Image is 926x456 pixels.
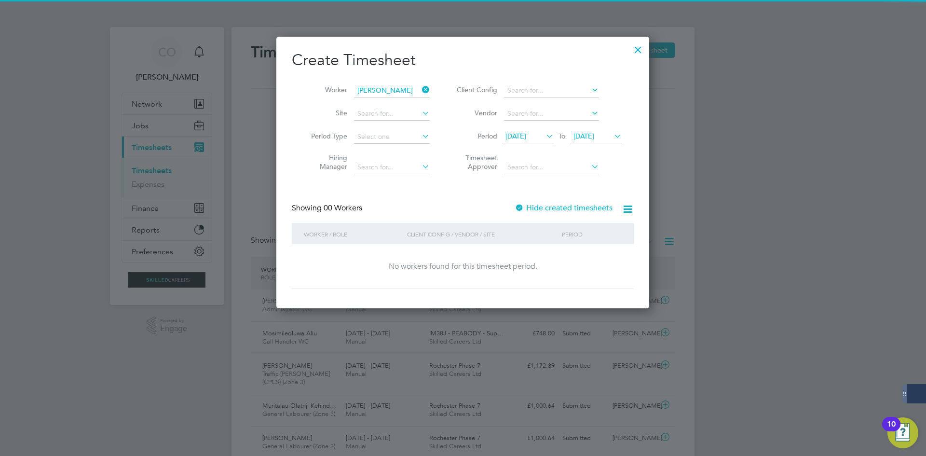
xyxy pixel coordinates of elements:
input: Search for... [504,84,599,97]
label: Timesheet Approver [454,153,497,171]
div: Client Config / Vendor / Site [405,223,559,245]
label: Vendor [454,109,497,117]
div: Showing [292,203,364,213]
input: Search for... [354,161,430,174]
span: To [556,130,568,142]
span: [DATE] [573,132,594,140]
label: Client Config [454,85,497,94]
input: Select one [354,130,430,144]
label: Period [454,132,497,140]
div: No workers found for this timesheet period. [301,262,624,272]
input: Search for... [504,161,599,174]
input: Search for... [504,107,599,121]
span: 00 Workers [324,203,362,213]
div: Worker / Role [301,223,405,245]
label: Period Type [304,132,347,140]
label: Worker [304,85,347,94]
button: Open Resource Center, 10 new notifications [887,417,918,448]
span: [DATE] [505,132,526,140]
div: Period [559,223,624,245]
input: Search for... [354,84,430,97]
label: Hide created timesheets [515,203,613,213]
label: Site [304,109,347,117]
h2: Create Timesheet [292,50,634,70]
div: 10 [887,424,896,437]
input: Search for... [354,107,430,121]
label: Hiring Manager [304,153,347,171]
